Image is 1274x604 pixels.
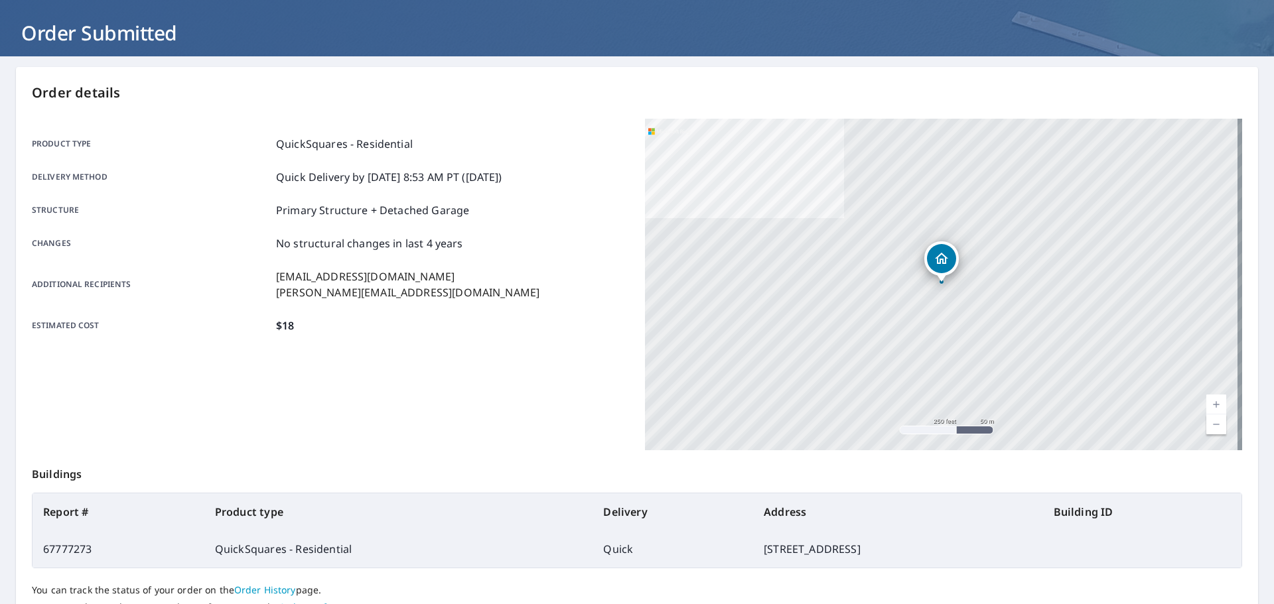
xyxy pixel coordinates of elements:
p: [EMAIL_ADDRESS][DOMAIN_NAME] [276,269,539,284]
td: QuickSquares - Residential [204,530,593,568]
th: Report # [33,493,204,530]
td: [STREET_ADDRESS] [753,530,1043,568]
p: Estimated cost [32,318,271,333]
p: Buildings [32,450,1242,493]
h1: Order Submitted [16,19,1258,46]
th: Address [753,493,1043,530]
td: Quick [593,530,753,568]
p: Quick Delivery by [DATE] 8:53 AM PT ([DATE]) [276,169,502,185]
p: Primary Structure + Detached Garage [276,202,469,218]
th: Building ID [1043,493,1241,530]
p: Changes [32,235,271,251]
div: Dropped pin, building 1, Residential property, 74 Mystic Ct Cliffwood, NJ 07721 [924,241,959,282]
p: $18 [276,318,294,333]
td: 67777273 [33,530,204,568]
p: Order details [32,83,1242,103]
th: Delivery [593,493,753,530]
p: Structure [32,202,271,218]
a: Order History [234,583,296,596]
a: Current Level 17, Zoom In [1206,394,1226,414]
p: QuickSquares - Residential [276,136,413,152]
p: [PERSON_NAME][EMAIL_ADDRESS][DOMAIN_NAME] [276,284,539,300]
p: Delivery method [32,169,271,185]
a: Current Level 17, Zoom Out [1206,414,1226,434]
p: Product type [32,136,271,152]
p: No structural changes in last 4 years [276,235,463,251]
p: You can track the status of your order on the page. [32,584,1242,596]
th: Product type [204,493,593,530]
p: Additional recipients [32,269,271,300]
